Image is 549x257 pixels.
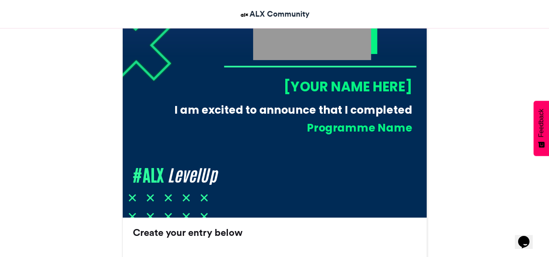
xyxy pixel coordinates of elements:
img: ALX Community [239,10,250,20]
span: Feedback [538,109,545,137]
div: I am excited to announce that I completed [167,102,412,117]
a: ALX Community [239,8,310,20]
div: [YOUR NAME HERE] [224,77,412,96]
div: Programme Name [180,120,412,135]
iframe: chat widget [515,225,541,249]
button: Feedback - Show survey [534,101,549,156]
h3: Create your entry below [133,228,417,238]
